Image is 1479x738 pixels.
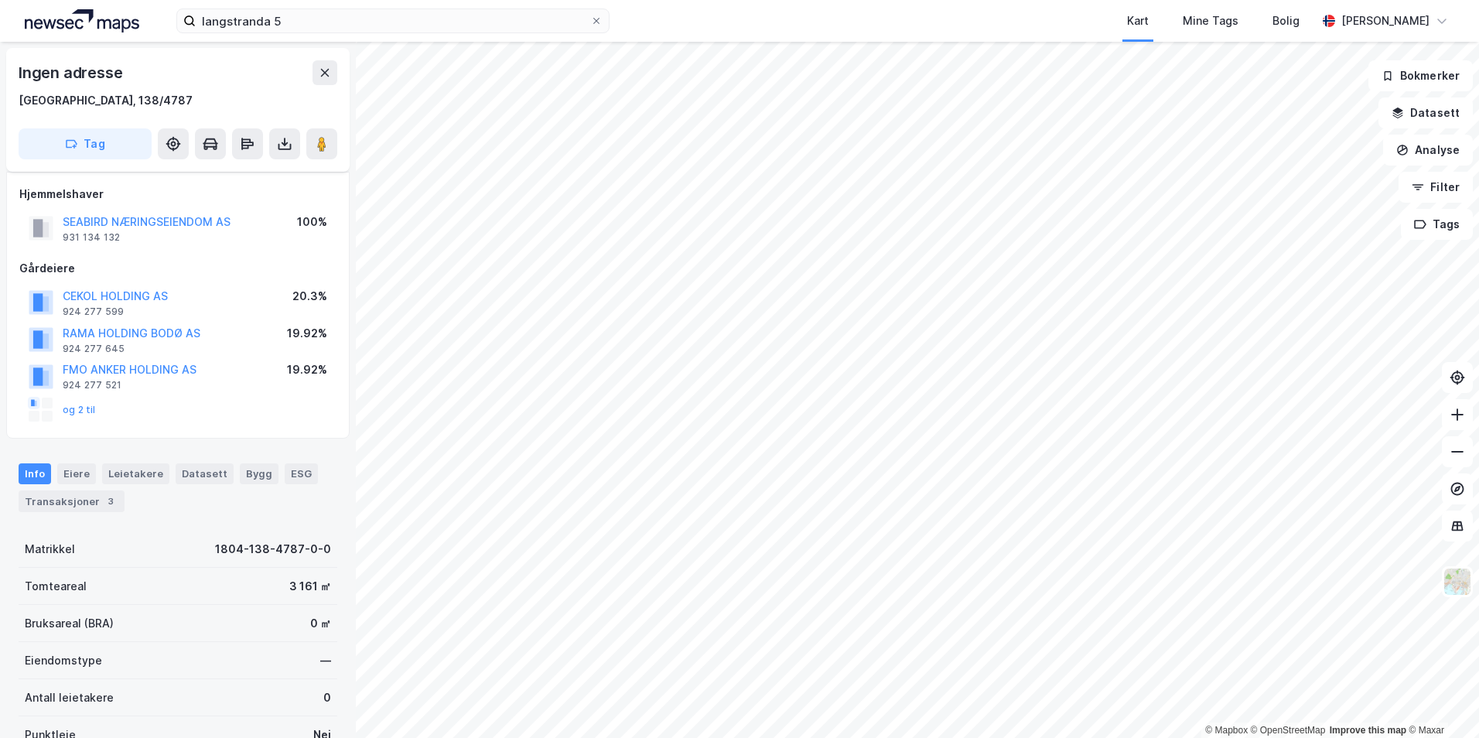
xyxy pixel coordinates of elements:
[176,463,234,483] div: Datasett
[63,343,125,355] div: 924 277 645
[19,463,51,483] div: Info
[19,60,125,85] div: Ingen adresse
[320,651,331,670] div: —
[102,463,169,483] div: Leietakere
[1401,209,1473,240] button: Tags
[57,463,96,483] div: Eiere
[1402,664,1479,738] iframe: Chat Widget
[103,494,118,509] div: 3
[1127,12,1149,30] div: Kart
[1383,135,1473,166] button: Analyse
[1183,12,1238,30] div: Mine Tags
[1402,664,1479,738] div: Kontrollprogram for chat
[297,213,327,231] div: 100%
[19,91,193,110] div: [GEOGRAPHIC_DATA], 138/4787
[196,9,590,32] input: Søk på adresse, matrikkel, gårdeiere, leietakere eller personer
[63,231,120,244] div: 931 134 132
[1368,60,1473,91] button: Bokmerker
[1443,567,1472,596] img: Z
[1251,725,1326,736] a: OpenStreetMap
[287,324,327,343] div: 19.92%
[19,128,152,159] button: Tag
[289,577,331,596] div: 3 161 ㎡
[310,614,331,633] div: 0 ㎡
[215,540,331,559] div: 1804-138-4787-0-0
[1330,725,1406,736] a: Improve this map
[240,463,278,483] div: Bygg
[25,540,75,559] div: Matrikkel
[285,463,318,483] div: ESG
[1272,12,1300,30] div: Bolig
[25,651,102,670] div: Eiendomstype
[19,490,125,512] div: Transaksjoner
[25,9,139,32] img: logo.a4113a55bc3d86da70a041830d287a7e.svg
[25,577,87,596] div: Tomteareal
[25,688,114,707] div: Antall leietakere
[1341,12,1429,30] div: [PERSON_NAME]
[1399,172,1473,203] button: Filter
[1378,97,1473,128] button: Datasett
[292,287,327,306] div: 20.3%
[25,614,114,633] div: Bruksareal (BRA)
[19,185,336,203] div: Hjemmelshaver
[287,360,327,379] div: 19.92%
[19,259,336,278] div: Gårdeiere
[1205,725,1248,736] a: Mapbox
[63,379,121,391] div: 924 277 521
[63,306,124,318] div: 924 277 599
[323,688,331,707] div: 0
